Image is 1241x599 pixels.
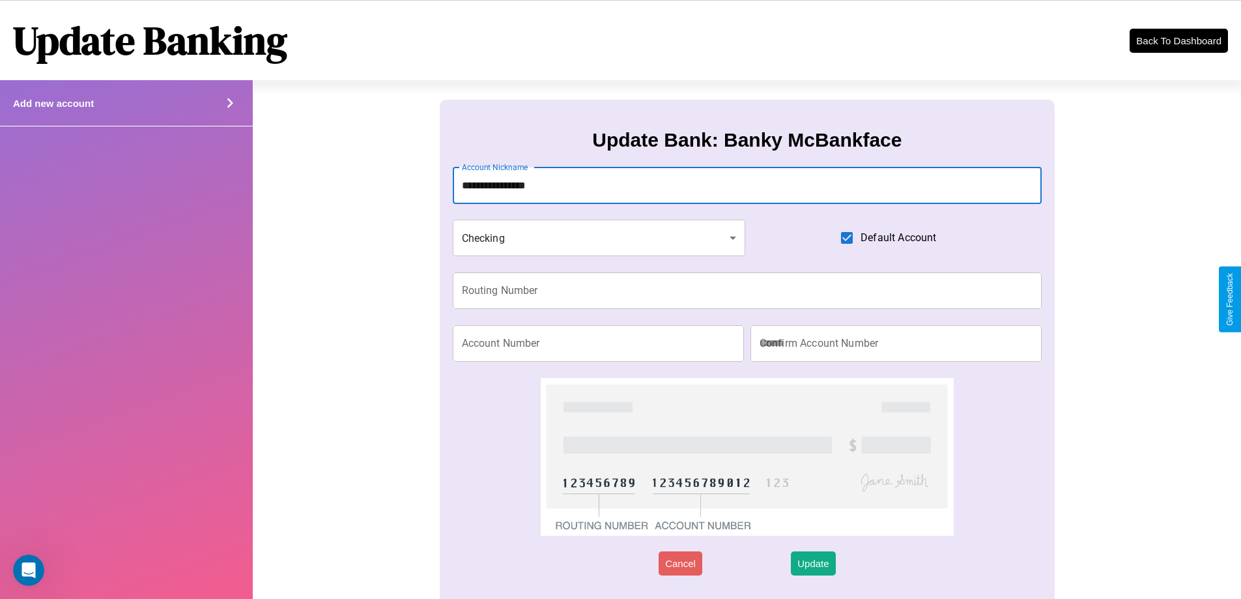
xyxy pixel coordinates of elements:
div: Checking [453,220,746,256]
img: check [541,378,953,536]
h3: Update Bank: Banky McBankface [592,129,902,151]
h4: Add new account [13,98,94,109]
label: Account Nickname [462,162,528,173]
h1: Update Banking [13,14,287,67]
button: Update [791,551,835,576]
button: Cancel [659,551,702,576]
div: Give Feedback [1225,273,1234,326]
iframe: Intercom live chat [13,555,44,586]
button: Back To Dashboard [1130,29,1228,53]
span: Default Account [861,230,936,246]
